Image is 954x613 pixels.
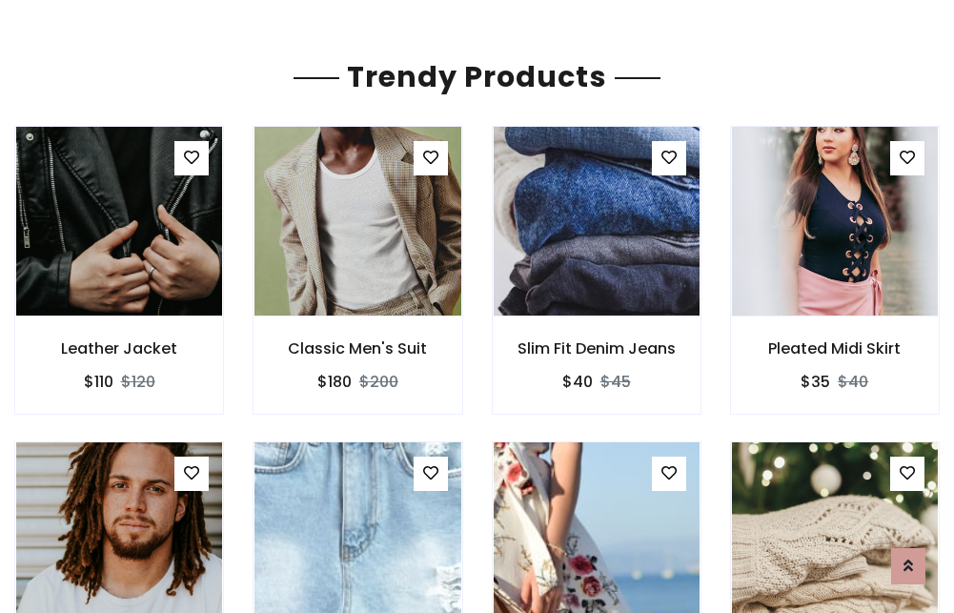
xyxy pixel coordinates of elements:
span: Trendy Products [339,56,615,97]
h6: $40 [562,373,593,391]
del: $45 [600,371,631,393]
del: $40 [838,371,868,393]
h6: Slim Fit Denim Jeans [493,339,700,358]
h6: $180 [317,373,352,391]
del: $120 [121,371,155,393]
del: $200 [359,371,398,393]
h6: $110 [84,373,113,391]
h6: Classic Men's Suit [254,339,461,358]
h6: Pleated Midi Skirt [731,339,939,358]
h6: Leather Jacket [15,339,223,358]
h6: $35 [801,373,830,391]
